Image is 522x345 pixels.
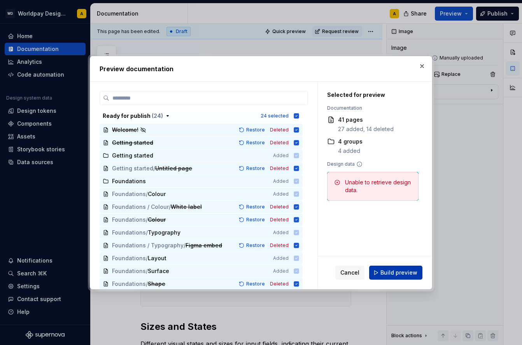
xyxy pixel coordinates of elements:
[236,165,268,172] button: Restore
[146,216,148,224] span: /
[327,161,419,167] div: Design data
[112,203,169,211] span: Foundations / Colour
[153,165,155,172] span: /
[169,203,171,211] span: /
[152,112,163,119] span: ( 24 )
[146,280,148,288] span: /
[184,242,186,249] span: /
[270,204,289,210] span: Deleted
[112,242,184,249] span: Foundations / Typography
[236,139,268,147] button: Restore
[246,204,265,210] span: Restore
[246,127,265,133] span: Restore
[236,280,268,288] button: Restore
[338,116,394,124] div: 41 pages
[112,280,146,288] span: Foundations
[236,203,268,211] button: Restore
[246,165,265,172] span: Restore
[380,269,417,277] span: Build preview
[246,217,265,223] span: Restore
[186,242,222,249] span: Figma embed
[340,269,359,277] span: Cancel
[148,216,166,224] span: Colour
[261,113,289,119] div: 24 selected
[236,126,268,134] button: Restore
[112,216,146,224] span: Foundations
[369,266,422,280] button: Build preview
[236,216,268,224] button: Restore
[171,203,202,211] span: White label
[327,105,419,111] div: Documentation
[246,242,265,249] span: Restore
[338,138,363,145] div: 4 groups
[270,127,289,133] span: Deleted
[100,64,422,74] h2: Preview documentation
[270,242,289,249] span: Deleted
[100,110,303,122] button: Ready for publish (24)24 selected
[270,165,289,172] span: Deleted
[338,147,363,155] div: 4 added
[103,112,163,120] div: Ready for publish
[327,91,419,99] div: Selected for preview
[270,281,289,287] span: Deleted
[236,242,268,249] button: Restore
[270,217,289,223] span: Deleted
[345,179,412,194] div: Unable to retrieve design data.
[338,125,394,133] div: 27 added, 14 deleted
[246,140,265,146] span: Restore
[270,140,289,146] span: Deleted
[112,165,153,172] span: Getting started
[112,139,153,147] span: Getting started
[112,126,138,134] span: Welcome!
[155,165,192,172] span: Untitled page
[246,281,265,287] span: Restore
[148,280,165,288] span: Shape
[335,266,364,280] button: Cancel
